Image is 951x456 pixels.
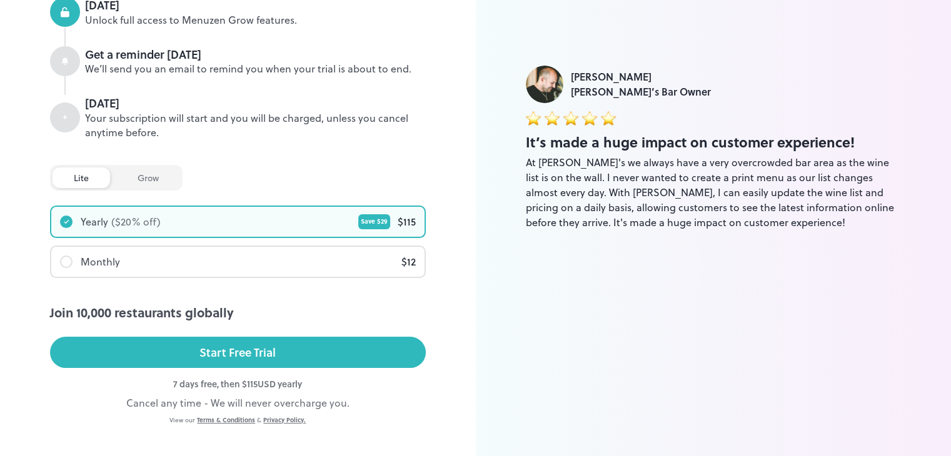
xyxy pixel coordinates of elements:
div: We’ll send you an email to remind you when your trial is about to end. [85,62,426,76]
div: [PERSON_NAME]’s Bar Owner [571,84,711,99]
button: Start Free Trial [50,337,426,368]
div: Yearly [81,214,108,229]
div: Cancel any time - We will never overcharge you. [50,395,426,410]
div: View our & [50,415,426,425]
div: Start Free Trial [199,343,276,362]
div: lite [53,167,110,188]
div: $ 12 [401,254,416,269]
div: grow [116,167,180,188]
a: Terms & Conditions [197,415,255,424]
div: It’s made a huge impact on customer experience! [526,132,902,152]
div: Join 10,000 restaurants globally [50,303,426,322]
div: ($ 20 % off) [111,214,161,229]
div: Save $ 29 [358,214,390,229]
img: star [563,111,578,126]
a: Privacy Policy. [263,415,306,424]
img: Luke Foyle [526,66,563,103]
div: Your subscription will start and you will be charged, unless you cancel anytime before. [85,111,426,140]
img: star [526,111,541,126]
div: [DATE] [85,95,426,111]
div: At [PERSON_NAME]'s we always have a very overcrowded bar area as the wine list is on the wall. I ... [526,155,902,230]
div: Monthly [81,254,120,269]
img: star [601,111,616,126]
div: $ 115 [398,214,416,229]
div: Unlock full access to Menuzen Grow features. [85,13,426,27]
div: [PERSON_NAME] [571,69,711,84]
div: 7 days free, then $ 115 USD yearly [50,377,426,390]
img: star [582,111,597,126]
div: Get a reminder [DATE] [85,46,426,62]
img: star [545,111,560,126]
